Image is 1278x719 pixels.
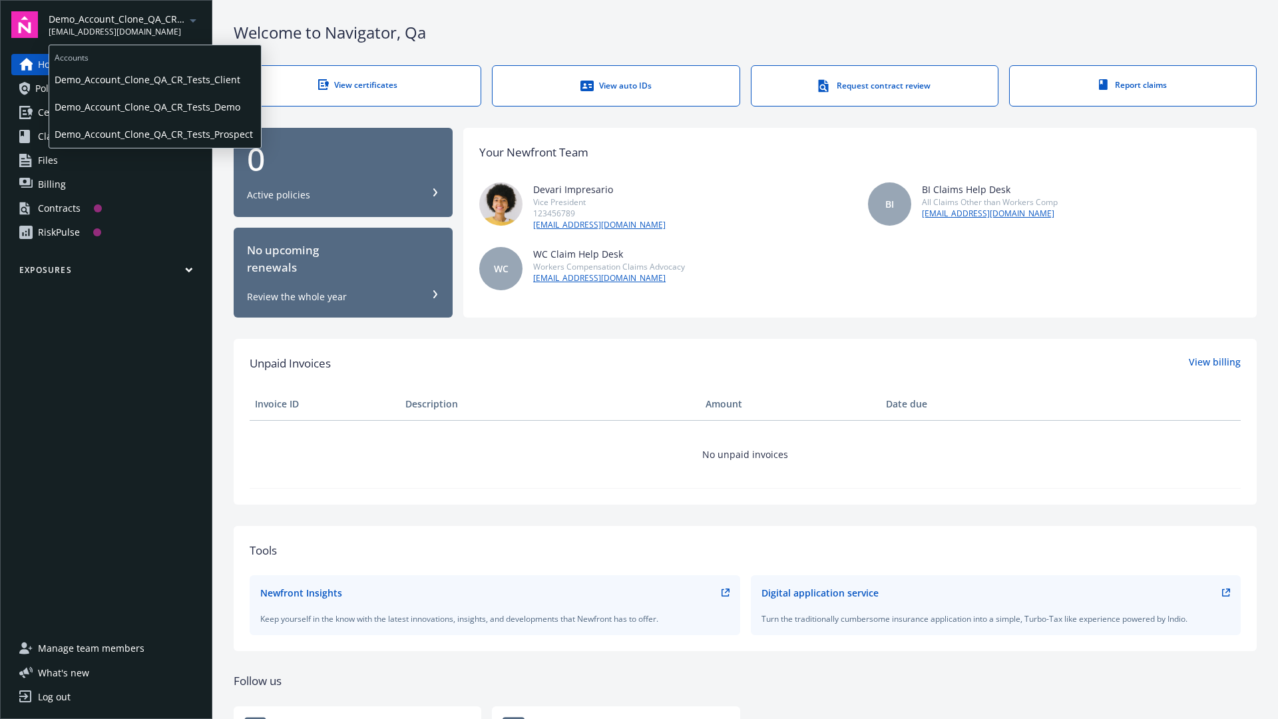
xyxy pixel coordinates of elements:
[1036,79,1229,91] div: Report claims
[247,188,310,202] div: Active policies
[778,79,971,93] div: Request contract review
[11,54,201,75] a: Home
[49,45,261,66] span: Accounts
[494,262,509,276] span: WC
[35,78,69,99] span: Policies
[247,143,439,175] div: 0
[922,208,1058,220] a: [EMAIL_ADDRESS][DOMAIN_NAME]
[533,272,685,284] a: [EMAIL_ADDRESS][DOMAIN_NAME]
[250,420,1241,488] td: No unpaid invoices
[1189,355,1241,372] a: View billing
[11,150,201,171] a: Files
[234,672,1257,690] div: Follow us
[533,247,685,261] div: WC Claim Help Desk
[11,78,201,99] a: Policies
[751,65,998,107] a: Request contract review
[1009,65,1257,107] a: Report claims
[38,686,71,708] div: Log out
[492,65,740,107] a: View auto IDs
[700,388,881,420] th: Amount
[881,388,1031,420] th: Date due
[38,198,81,219] div: Contracts
[11,264,201,281] button: Exposures
[38,174,66,195] span: Billing
[38,150,58,171] span: Files
[49,26,185,38] span: [EMAIL_ADDRESS][DOMAIN_NAME]
[38,666,89,680] span: What ' s new
[533,261,685,272] div: Workers Compensation Claims Advocacy
[479,182,523,226] img: photo
[11,11,38,38] img: navigator-logo.svg
[250,542,1241,559] div: Tools
[533,182,666,196] div: Devari Impresario
[250,355,331,372] span: Unpaid Invoices
[234,128,453,218] button: 0Active policies
[11,174,201,195] a: Billing
[38,102,88,123] span: Certificates
[400,388,700,420] th: Description
[885,197,894,211] span: BI
[49,11,201,38] button: Demo_Account_Clone_QA_CR_Tests_Prospect[EMAIL_ADDRESS][DOMAIN_NAME]arrowDropDown
[11,126,201,147] a: Claims
[761,613,1231,624] div: Turn the traditionally cumbersome insurance application into a simple, Turbo-Tax like experience ...
[38,638,144,659] span: Manage team members
[11,198,201,219] a: Contracts
[519,79,712,93] div: View auto IDs
[533,208,666,219] div: 123456789
[55,93,256,120] span: Demo_Account_Clone_QA_CR_Tests_Demo
[922,182,1058,196] div: BI Claims Help Desk
[11,222,201,243] a: RiskPulse
[234,228,453,318] button: No upcomingrenewalsReview the whole year
[247,242,439,277] div: No upcoming renewals
[479,144,588,161] div: Your Newfront Team
[260,586,342,600] div: Newfront Insights
[247,290,347,304] div: Review the whole year
[922,196,1058,208] div: All Claims Other than Workers Comp
[761,586,879,600] div: Digital application service
[261,79,454,91] div: View certificates
[55,120,256,148] span: Demo_Account_Clone_QA_CR_Tests_Prospect
[55,66,256,93] span: Demo_Account_Clone_QA_CR_Tests_Client
[234,21,1257,44] div: Welcome to Navigator , Qa
[533,196,666,208] div: Vice President
[38,126,68,147] span: Claims
[533,219,666,231] a: [EMAIL_ADDRESS][DOMAIN_NAME]
[38,54,64,75] span: Home
[234,65,481,107] a: View certificates
[11,666,110,680] button: What's new
[185,12,201,28] a: arrowDropDown
[11,102,201,123] a: Certificates
[11,638,201,659] a: Manage team members
[260,613,730,624] div: Keep yourself in the know with the latest innovations, insights, and developments that Newfront h...
[250,388,400,420] th: Invoice ID
[38,222,80,243] div: RiskPulse
[49,12,185,26] span: Demo_Account_Clone_QA_CR_Tests_Prospect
